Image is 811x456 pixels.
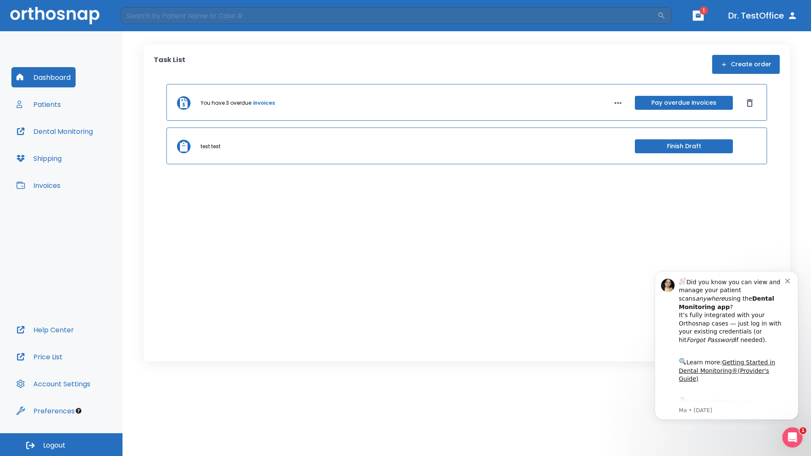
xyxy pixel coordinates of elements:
[11,401,80,421] button: Preferences
[11,374,95,394] button: Account Settings
[37,133,143,176] div: Download the app: | ​ Let us know if you need help getting started!
[11,67,76,87] button: Dashboard
[782,427,803,448] iframe: Intercom live chat
[743,96,757,110] button: Dismiss
[11,347,68,367] button: Price List
[201,99,251,107] p: You have 3 overdue
[11,94,66,114] button: Patients
[10,7,100,24] img: Orthosnap
[635,139,733,153] button: Finish Draft
[725,8,801,23] button: Dr. TestOffice
[75,407,82,415] div: Tooltip anchor
[201,143,220,150] p: test test
[712,55,780,74] button: Create order
[253,99,275,107] a: invoices
[121,7,657,24] input: Search by Patient Name or Case #
[635,96,733,110] button: Pay overdue invoices
[37,135,112,150] a: App Store
[800,427,806,434] span: 1
[699,6,708,15] span: 1
[154,55,185,74] p: Task List
[11,175,65,195] button: Invoices
[37,143,143,151] p: Message from Ma, sent 5w ago
[642,263,811,425] iframe: Intercom notifications message
[143,13,150,20] button: Dismiss notification
[11,148,67,168] button: Shipping
[11,121,98,141] button: Dental Monitoring
[11,320,79,340] button: Help Center
[43,441,65,450] span: Logout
